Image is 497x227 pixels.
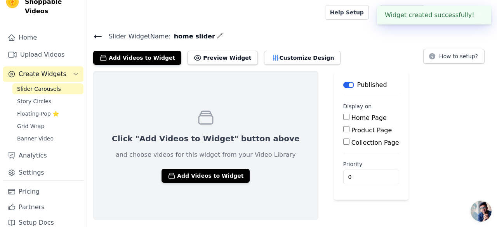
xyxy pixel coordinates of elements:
[17,135,54,142] span: Banner Video
[93,51,181,65] button: Add Videos to Widget
[12,121,83,132] a: Grid Wrap
[3,30,83,45] a: Home
[377,6,491,24] div: Widget created successfully!
[474,10,483,20] button: Close
[17,97,51,105] span: Story Circles
[162,169,250,183] button: Add Videos to Widget
[351,126,392,134] label: Product Page
[103,32,171,41] span: Slider Widget Name:
[357,80,387,90] p: Published
[12,133,83,144] a: Banner Video
[171,32,215,41] span: home slider
[423,49,485,64] button: How to setup?
[112,133,300,144] p: Click "Add Videos to Widget" button above
[217,31,223,42] div: Edit Name
[351,139,399,146] label: Collection Page
[351,114,387,121] label: Home Page
[12,96,83,107] a: Story Circles
[3,47,83,62] a: Upload Videos
[3,66,83,82] button: Create Widgets
[471,201,492,222] div: Open chat
[12,83,83,94] a: Slider Carousels
[3,148,83,163] a: Analytics
[17,85,61,93] span: Slider Carousels
[3,165,83,180] a: Settings
[264,51,341,65] button: Customize Design
[19,69,66,79] span: Create Widgets
[3,184,83,199] a: Pricing
[443,5,491,19] p: Coral Perfumes
[188,51,257,65] button: Preview Widget
[343,102,372,110] legend: Display on
[343,160,399,168] label: Priority
[325,5,369,20] a: Help Setup
[380,5,424,20] a: Book Demo
[431,5,491,19] button: C Coral Perfumes
[423,54,485,62] a: How to setup?
[17,122,44,130] span: Grid Wrap
[3,199,83,215] a: Partners
[116,150,296,159] p: and choose videos for this widget from your Video Library
[12,108,83,119] a: Floating-Pop ⭐
[17,110,59,118] span: Floating-Pop ⭐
